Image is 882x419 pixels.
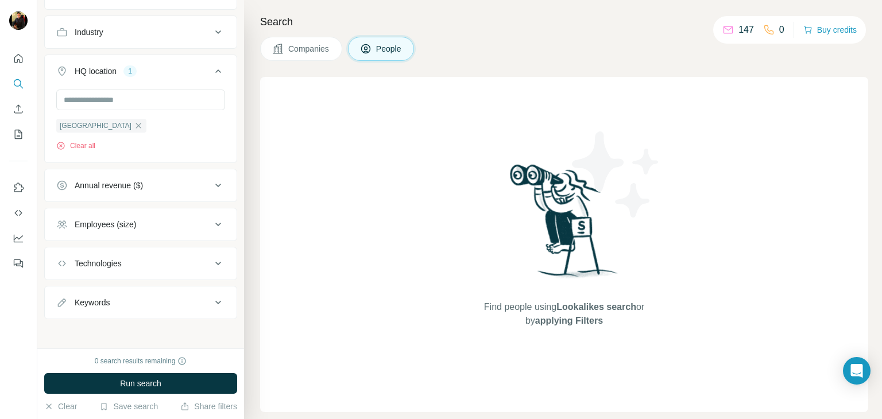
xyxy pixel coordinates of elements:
[556,302,636,312] span: Lookalikes search
[75,258,122,269] div: Technologies
[535,316,603,325] span: applying Filters
[376,43,403,55] span: People
[9,124,28,145] button: My lists
[45,18,237,46] button: Industry
[472,300,656,328] span: Find people using or by
[288,43,330,55] span: Companies
[9,99,28,119] button: Enrich CSV
[9,48,28,69] button: Quick start
[123,66,137,76] div: 1
[505,161,624,289] img: Surfe Illustration - Woman searching with binoculars
[75,26,103,38] div: Industry
[75,297,110,308] div: Keywords
[9,73,28,94] button: Search
[9,203,28,223] button: Use Surfe API
[75,219,136,230] div: Employees (size)
[9,11,28,30] img: Avatar
[75,65,117,77] div: HQ location
[260,14,868,30] h4: Search
[803,22,857,38] button: Buy credits
[9,228,28,249] button: Dashboard
[45,211,237,238] button: Employees (size)
[75,180,143,191] div: Annual revenue ($)
[9,253,28,274] button: Feedback
[9,177,28,198] button: Use Surfe on LinkedIn
[56,141,95,151] button: Clear all
[564,123,668,226] img: Surfe Illustration - Stars
[60,121,131,131] span: [GEOGRAPHIC_DATA]
[843,357,871,385] div: Open Intercom Messenger
[95,356,187,366] div: 0 search results remaining
[779,23,784,37] p: 0
[45,57,237,90] button: HQ location1
[45,289,237,316] button: Keywords
[45,250,237,277] button: Technologies
[738,23,754,37] p: 147
[45,172,237,199] button: Annual revenue ($)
